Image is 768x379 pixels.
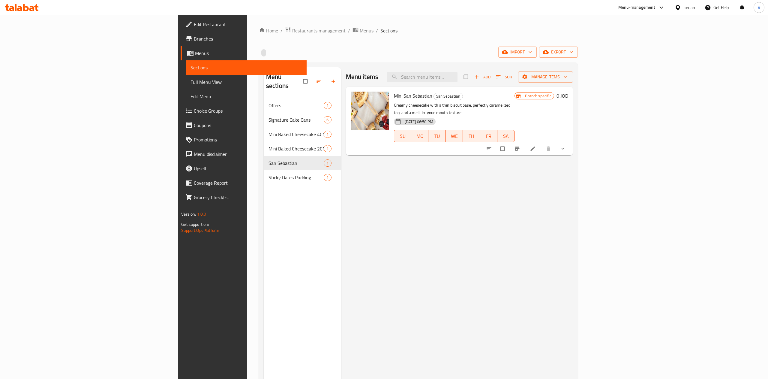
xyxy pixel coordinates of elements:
[473,72,492,82] button: Add
[492,72,518,82] span: Sort items
[186,60,307,75] a: Sections
[560,146,566,152] svg: Show Choices
[186,75,307,89] a: Full Menu View
[352,27,373,35] a: Menus
[181,118,307,132] a: Coupons
[190,78,302,86] span: Full Menu View
[411,130,428,142] button: MO
[360,27,373,34] span: Menus
[181,46,307,60] a: Menus
[758,4,760,11] span: V
[446,130,463,142] button: WE
[539,47,578,58] button: export
[194,122,302,129] span: Coupons
[324,102,331,109] div: items
[496,74,514,80] span: Sort
[324,116,331,123] div: items
[434,93,463,100] span: San Sebastian
[194,136,302,143] span: Promotions
[190,64,302,71] span: Sections
[448,132,460,141] span: WE
[264,96,341,187] nav: Menu sections
[556,92,568,100] h6: 0 JOD
[312,75,327,88] span: Sort sections
[181,226,219,234] a: Support.OpsPlatform
[394,130,411,142] button: SU
[324,117,331,123] span: 6
[181,17,307,32] a: Edit Restaurant
[556,142,571,155] button: show more
[473,72,492,82] span: Add item
[300,76,312,87] span: Select all sections
[264,156,341,170] div: San Sebastian1
[376,27,378,34] li: /
[397,132,409,141] span: SU
[186,89,307,104] a: Edit Menu
[194,165,302,172] span: Upsell
[324,174,331,181] div: items
[324,103,331,108] span: 1
[523,93,553,99] span: Branch specific
[518,71,573,83] button: Manage items
[194,107,302,114] span: Choice Groups
[195,50,302,57] span: Menus
[181,210,196,218] span: Version:
[348,27,350,34] li: /
[402,119,436,125] span: [DATE] 06:50 PM
[394,91,432,100] span: Mini San Sebastian
[380,27,397,34] span: Sections
[483,132,495,141] span: FR
[268,159,324,167] span: San Sebastian
[268,116,324,123] span: Signature Cake Cans
[264,113,341,127] div: Signature Cake Cans6
[264,170,341,185] div: Sticky Dates Pudding1
[387,72,457,82] input: search
[460,71,473,83] span: Select section
[428,130,445,142] button: TU
[351,92,389,130] img: Mini San Sebastian
[181,147,307,161] a: Menu disclaimer
[414,132,426,141] span: MO
[327,75,341,88] button: Add section
[324,131,331,138] div: items
[324,146,331,152] span: 1
[264,98,341,113] div: Offers1
[618,4,655,11] div: Menu-management
[503,48,532,56] span: import
[194,179,302,186] span: Coverage Report
[324,160,331,166] span: 1
[268,145,324,152] span: Mini Baked Cheesecake 2CM
[181,132,307,147] a: Promotions
[181,190,307,205] a: Grocery Checklist
[259,27,578,35] nav: breadcrumb
[190,93,302,100] span: Edit Menu
[268,102,324,109] span: Offers
[181,32,307,46] a: Branches
[264,141,341,156] div: Mini Baked Cheesecake 2CM1
[181,161,307,176] a: Upsell
[394,102,515,117] p: Creamy cheesecake with a thin biscuit base, perfectly caramelized top, and a melt-in-your-mouth t...
[500,132,512,141] span: SA
[324,175,331,180] span: 1
[324,145,331,152] div: items
[181,176,307,190] a: Coverage Report
[194,150,302,158] span: Menu disclaimer
[194,194,302,201] span: Grocery Checklist
[494,72,516,82] button: Sort
[463,130,480,142] button: TH
[268,131,324,138] span: Mini Baked Cheesecake 4CM
[542,142,556,155] button: delete
[197,210,206,218] span: 1.0.0
[497,130,514,142] button: SA
[480,130,497,142] button: FR
[194,21,302,28] span: Edit Restaurant
[482,142,497,155] button: sort-choices
[474,74,490,80] span: Add
[497,143,509,154] span: Select to update
[285,27,346,35] a: Restaurants management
